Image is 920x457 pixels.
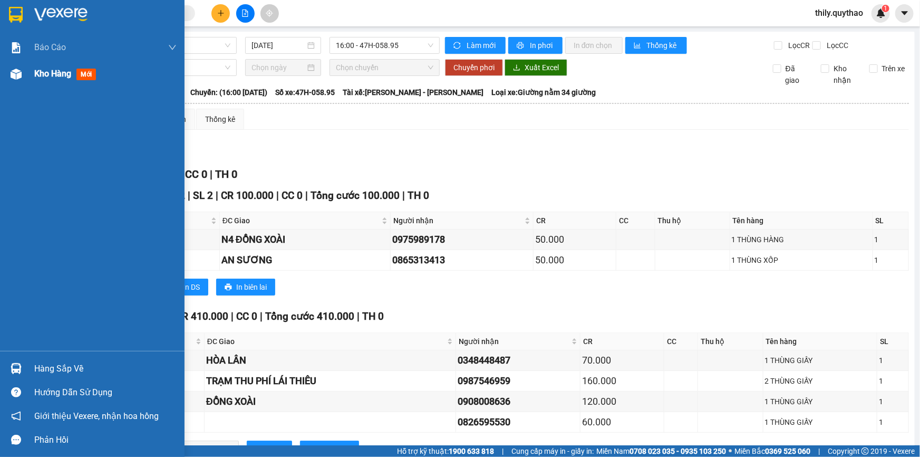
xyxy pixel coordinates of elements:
[861,448,869,455] span: copyright
[236,310,257,322] span: CC 0
[634,42,643,50] span: bar-chart
[362,310,384,322] span: TH 0
[664,333,698,350] th: CC
[535,253,614,268] div: 50.000
[343,87,483,98] span: Tài xế: [PERSON_NAME] - [PERSON_NAME]
[875,254,907,266] div: 1
[879,396,907,407] div: 1
[210,168,212,180] span: |
[900,8,909,18] span: caret-down
[505,59,567,76] button: downloadXuất Excel
[183,281,200,293] span: In DS
[320,443,351,455] span: In biên lai
[467,40,497,51] span: Làm mới
[11,42,22,53] img: solution-icon
[9,7,23,23] img: logo-vxr
[336,37,433,53] span: 16:00 - 47H-058.95
[511,445,594,457] span: Cung cấp máy in - giấy in:
[698,333,763,350] th: Thu hộ
[11,363,22,374] img: warehouse-icon
[565,37,623,54] button: In đơn chọn
[458,415,578,430] div: 0826595530
[265,310,354,322] span: Tổng cước 410.000
[392,232,531,247] div: 0975989178
[582,415,662,430] div: 60.000
[176,310,228,322] span: CR 410.000
[392,253,531,268] div: 0865313413
[163,279,208,296] button: printerIn DS
[267,443,284,455] span: In DS
[449,447,494,455] strong: 1900 633 818
[502,445,503,457] span: |
[188,189,190,202] span: |
[206,374,454,388] div: TRẠM THU PHÍ LÁI THIÊU
[458,353,578,368] div: 0348448487
[582,374,662,388] div: 160.000
[729,449,732,453] span: ⚪️
[458,374,578,388] div: 0987546959
[596,445,726,457] span: Miền Nam
[211,4,230,23] button: plus
[402,189,405,202] span: |
[225,283,232,292] span: printer
[616,212,655,230] th: CC
[408,189,429,202] span: TH 0
[582,353,662,368] div: 70.000
[11,387,21,397] span: question-circle
[534,212,616,230] th: CR
[11,411,21,421] span: notification
[190,87,267,98] span: Chuyến: (16:00 [DATE])
[251,40,305,51] input: 13/08/2025
[879,416,907,428] div: 1
[829,63,861,86] span: Kho nhận
[459,336,569,347] span: Người nhận
[517,42,526,50] span: printer
[255,445,263,454] span: printer
[397,445,494,457] span: Hỗ trợ kỹ thuật:
[445,59,503,76] button: Chuyển phơi
[276,189,279,202] span: |
[879,355,907,366] div: 1
[193,189,213,202] span: SL 2
[241,9,249,17] span: file-add
[879,375,907,387] div: 1
[222,215,380,226] span: ĐC Giao
[236,4,255,23] button: file-add
[11,69,22,80] img: warehouse-icon
[221,232,389,247] div: N4 ĐỒNG XOÀI
[305,189,308,202] span: |
[34,385,177,401] div: Hướng dẫn sử dụng
[453,42,462,50] span: sync
[781,63,813,86] span: Đã giao
[185,168,207,180] span: CC 0
[582,394,662,409] div: 120.000
[732,254,871,266] div: 1 THÙNG XỐP
[818,445,820,457] span: |
[217,9,225,17] span: plus
[882,5,889,12] sup: 1
[884,5,887,12] span: 1
[765,416,875,428] div: 1 THÙNG GIẤY
[580,333,664,350] th: CR
[765,396,875,407] div: 1 THÙNG GIẤY
[763,333,877,350] th: Tên hàng
[231,310,234,322] span: |
[525,62,559,73] span: Xuất Excel
[875,234,907,245] div: 1
[215,168,237,180] span: TH 0
[34,69,71,79] span: Kho hàng
[784,40,811,51] span: Lọc CR
[205,113,235,125] div: Thống kê
[206,394,454,409] div: ĐỒNG XOÀI
[807,6,871,20] span: thily.quythao
[655,212,730,230] th: Thu hộ
[822,40,850,51] span: Lọc CC
[282,189,303,202] span: CC 0
[260,4,279,23] button: aim
[647,40,679,51] span: Thống kê
[76,69,96,80] span: mới
[216,189,218,202] span: |
[311,189,400,202] span: Tổng cước 100.000
[765,355,875,366] div: 1 THÙNG GIẤY
[765,375,875,387] div: 2 THÙNG GIẤY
